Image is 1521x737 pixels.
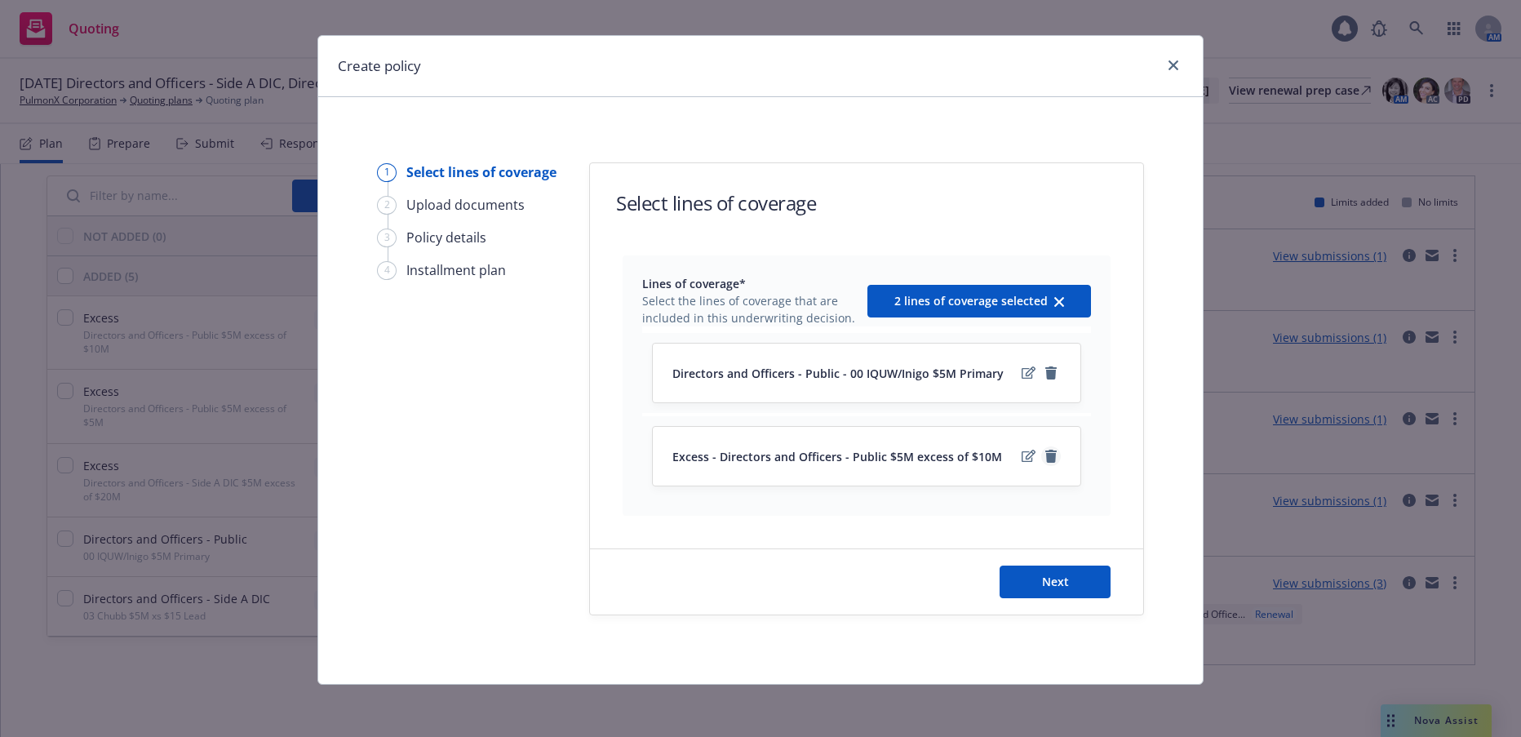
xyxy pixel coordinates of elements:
[672,448,1002,465] span: Excess - Directors and Officers - Public $5M excess of $10M
[1041,446,1061,466] a: remove
[1042,574,1069,589] span: Next
[894,293,1048,309] span: 2 lines of coverage selected
[377,229,397,247] div: 3
[1054,297,1064,307] svg: clear selection
[1041,363,1061,383] a: remove
[406,162,557,182] div: Select lines of coverage
[377,196,397,215] div: 2
[616,189,816,216] h1: Select lines of coverage
[377,163,397,182] div: 1
[1164,55,1183,75] a: close
[406,260,506,280] div: Installment plan
[1018,446,1038,466] a: edit
[867,285,1091,317] button: 2 lines of coverage selectedclear selection
[338,55,421,77] h1: Create policy
[642,292,858,326] span: Select the lines of coverage that are included in this underwriting decision.
[672,365,1004,382] span: Directors and Officers - Public - 00 IQUW/Inigo $5M Primary
[406,228,486,247] div: Policy details
[642,275,858,292] span: Lines of coverage*
[1018,363,1038,383] a: edit
[377,261,397,280] div: 4
[406,195,525,215] div: Upload documents
[1000,566,1111,598] button: Next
